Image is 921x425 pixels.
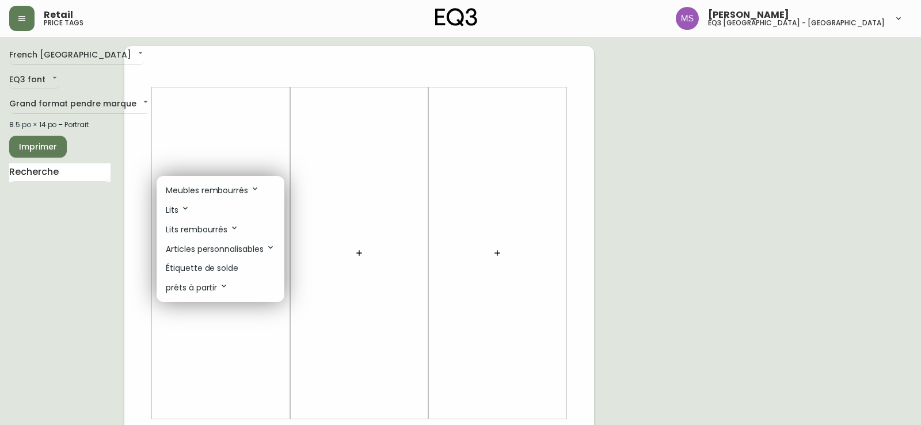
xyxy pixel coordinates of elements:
[166,204,190,216] p: Lits
[166,243,275,255] p: Articles personnalisables
[166,281,229,294] p: prêts à partir
[166,184,260,197] p: Meubles rembourrés
[166,223,239,236] p: Lits rembourrés
[166,262,238,274] p: Étiquette de solde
